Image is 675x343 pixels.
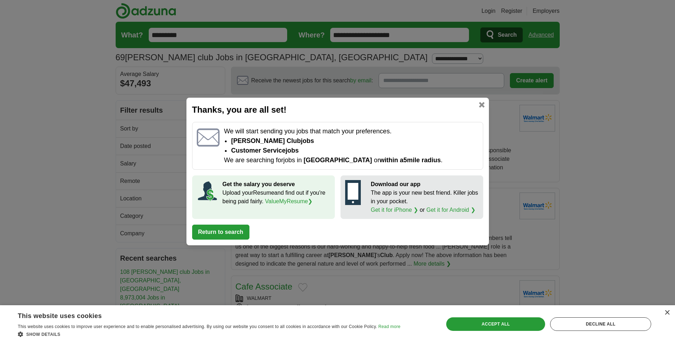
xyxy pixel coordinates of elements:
button: Return to search [192,225,249,240]
div: Decline all [550,317,651,331]
span: within a 5 mile radius [380,157,441,164]
li: Customer Service jobs [231,146,478,155]
span: Show details [26,332,60,337]
a: Read more, opens a new window [378,324,400,329]
a: Get it for Android ❯ [426,207,475,213]
p: The app is your new best friend. Killer jobs in your pocket. or [371,189,479,214]
li: [PERSON_NAME] club jobs [231,136,478,146]
div: Close [664,310,670,316]
p: Download our app [371,180,479,189]
p: Upload your Resume and find out if you're being paid fairly. [222,189,330,206]
h2: Thanks, you are all set! [192,103,483,116]
a: ValueMyResume❯ [265,198,313,204]
div: Show details [18,331,400,338]
div: This website uses cookies [18,309,383,320]
a: Get it for iPhone ❯ [371,207,418,213]
span: This website uses cookies to improve user experience and to enable personalised advertising. By u... [18,324,377,329]
p: We are searching for jobs in or . [224,155,478,165]
p: Get the salary you deserve [222,180,330,189]
p: We will start sending you jobs that match your preferences. [224,127,478,136]
span: [GEOGRAPHIC_DATA] [304,157,372,164]
div: Accept all [446,317,545,331]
